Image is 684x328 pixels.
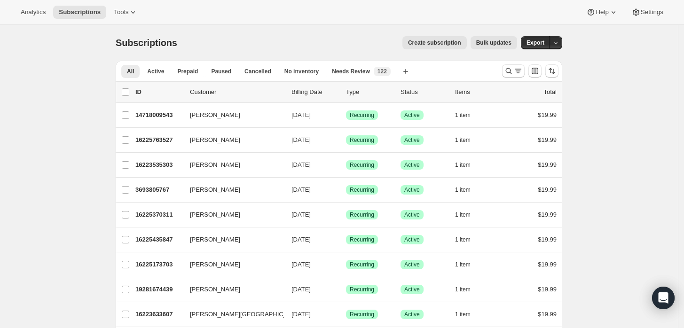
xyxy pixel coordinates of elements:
[190,210,240,219] span: [PERSON_NAME]
[346,87,393,97] div: Type
[404,236,420,243] span: Active
[455,233,481,246] button: 1 item
[596,8,608,16] span: Help
[184,307,278,322] button: [PERSON_NAME][GEOGRAPHIC_DATA]
[135,308,557,321] div: 16223633607[PERSON_NAME][GEOGRAPHIC_DATA][DATE]SuccessRecurringSuccessActive1 item$19.99
[184,207,278,222] button: [PERSON_NAME]
[455,283,481,296] button: 1 item
[408,39,461,47] span: Create subscription
[404,211,420,219] span: Active
[291,186,311,193] span: [DATE]
[641,8,663,16] span: Settings
[455,311,471,318] span: 1 item
[184,157,278,172] button: [PERSON_NAME]
[455,183,481,196] button: 1 item
[127,68,134,75] span: All
[404,311,420,318] span: Active
[184,182,278,197] button: [PERSON_NAME]
[53,6,106,19] button: Subscriptions
[190,235,240,244] span: [PERSON_NAME]
[177,68,198,75] span: Prepaid
[291,286,311,293] span: [DATE]
[184,133,278,148] button: [PERSON_NAME]
[455,261,471,268] span: 1 item
[291,87,338,97] p: Billing Date
[135,133,557,147] div: 16225763527[PERSON_NAME][DATE]SuccessRecurringSuccessActive1 item$19.99
[190,310,304,319] span: [PERSON_NAME][GEOGRAPHIC_DATA]
[135,258,557,271] div: 16225173703[PERSON_NAME][DATE]SuccessRecurringSuccessActive1 item$19.99
[15,6,51,19] button: Analytics
[291,211,311,218] span: [DATE]
[135,208,557,221] div: 16225370311[PERSON_NAME][DATE]SuccessRecurringSuccessActive1 item$19.99
[108,6,143,19] button: Tools
[332,68,370,75] span: Needs Review
[404,261,420,268] span: Active
[135,109,557,122] div: 14718009543[PERSON_NAME][DATE]SuccessRecurringSuccessActive1 item$19.99
[350,136,374,144] span: Recurring
[135,233,557,246] div: 16225435847[PERSON_NAME][DATE]SuccessRecurringSuccessActive1 item$19.99
[402,36,467,49] button: Create subscription
[528,64,542,78] button: Customize table column order and visibility
[135,160,182,170] p: 16223535303
[135,183,557,196] div: 3693805767[PERSON_NAME][DATE]SuccessRecurringSuccessActive1 item$19.99
[455,286,471,293] span: 1 item
[350,311,374,318] span: Recurring
[538,286,557,293] span: $19.99
[291,136,311,143] span: [DATE]
[455,109,481,122] button: 1 item
[59,8,101,16] span: Subscriptions
[404,286,420,293] span: Active
[350,111,374,119] span: Recurring
[190,110,240,120] span: [PERSON_NAME]
[190,260,240,269] span: [PERSON_NAME]
[455,111,471,119] span: 1 item
[521,36,550,49] button: Export
[455,211,471,219] span: 1 item
[538,311,557,318] span: $19.99
[135,185,182,195] p: 3693805767
[350,161,374,169] span: Recurring
[538,186,557,193] span: $19.99
[404,111,420,119] span: Active
[184,108,278,123] button: [PERSON_NAME]
[404,186,420,194] span: Active
[455,161,471,169] span: 1 item
[398,65,413,78] button: Create new view
[350,286,374,293] span: Recurring
[135,87,182,97] p: ID
[527,39,544,47] span: Export
[626,6,669,19] button: Settings
[291,236,311,243] span: [DATE]
[545,64,558,78] button: Sort the results
[135,110,182,120] p: 14718009543
[377,68,387,75] span: 122
[114,8,128,16] span: Tools
[652,287,675,309] div: Open Intercom Messenger
[404,136,420,144] span: Active
[581,6,623,19] button: Help
[471,36,517,49] button: Bulk updates
[116,38,177,48] span: Subscriptions
[350,211,374,219] span: Recurring
[401,87,448,97] p: Status
[404,161,420,169] span: Active
[190,135,240,145] span: [PERSON_NAME]
[190,285,240,294] span: [PERSON_NAME]
[455,136,471,144] span: 1 item
[455,258,481,271] button: 1 item
[291,261,311,268] span: [DATE]
[455,186,471,194] span: 1 item
[538,236,557,243] span: $19.99
[455,158,481,172] button: 1 item
[538,136,557,143] span: $19.99
[135,260,182,269] p: 16225173703
[184,257,278,272] button: [PERSON_NAME]
[244,68,271,75] span: Cancelled
[147,68,164,75] span: Active
[190,160,240,170] span: [PERSON_NAME]
[211,68,231,75] span: Paused
[455,208,481,221] button: 1 item
[135,283,557,296] div: 19281674439[PERSON_NAME][DATE]SuccessRecurringSuccessActive1 item$19.99
[350,236,374,243] span: Recurring
[455,308,481,321] button: 1 item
